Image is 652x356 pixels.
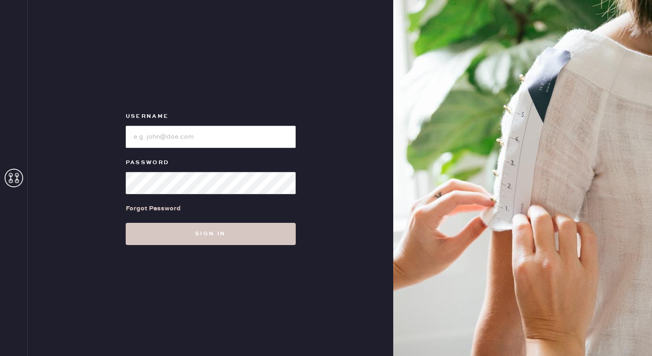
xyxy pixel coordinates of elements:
[126,126,296,148] input: e.g. john@doe.com
[126,203,181,214] div: Forgot Password
[126,111,296,122] label: Username
[126,194,181,223] a: Forgot Password
[126,157,296,168] label: Password
[126,223,296,245] button: Sign in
